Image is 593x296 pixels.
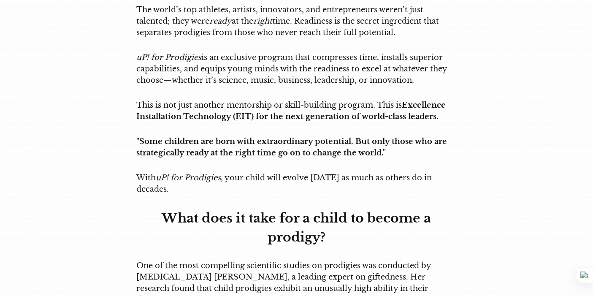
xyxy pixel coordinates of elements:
[137,172,457,195] p: With , your child will evolve [DATE] as much as others do in decades.
[162,210,431,245] strong: What does it take for a child to become a prodigy?
[254,16,273,26] em: right
[137,4,457,38] p: The world’s top athletes, artists, innovators, and entrepreneurs weren’t just talented; they were...
[137,53,202,62] em: uP! for Prodigies
[137,52,457,86] p: is an exclusive program that compresses time, installs superior capabilities, and equips young mi...
[156,173,221,182] em: uP! for Prodigies
[137,137,447,158] strong: "Some children are born with extraordinary potential. But only those who are strategically ready ...
[210,16,232,26] em: ready
[137,100,457,122] p: This is not just another mentorship or skill-building program. This is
